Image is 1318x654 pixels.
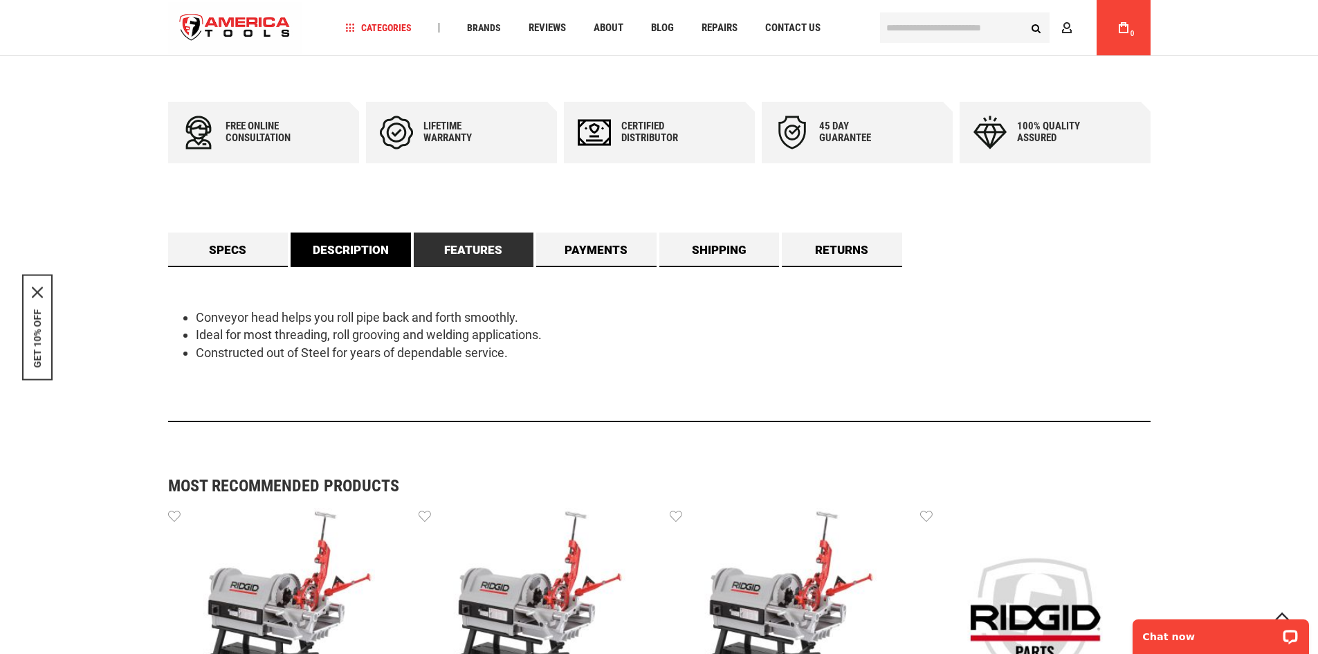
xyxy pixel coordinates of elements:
[196,326,1151,344] li: Ideal for most threading, roll grooving and welding applications.
[168,478,1102,494] strong: Most Recommended Products
[196,344,1151,362] li: Constructed out of Steel for years of dependable service.
[522,19,572,37] a: Reviews
[1023,15,1050,41] button: Search
[651,23,674,33] span: Blog
[32,287,43,298] svg: close icon
[819,120,902,144] div: 45 day Guarantee
[339,19,418,37] a: Categories
[423,120,506,144] div: Lifetime warranty
[702,23,738,33] span: Repairs
[467,23,501,33] span: Brands
[32,309,43,367] button: GET 10% OFF
[594,23,623,33] span: About
[168,2,302,54] a: store logo
[414,233,534,267] a: Features
[587,19,630,37] a: About
[659,233,780,267] a: Shipping
[1131,30,1135,37] span: 0
[782,233,902,267] a: Returns
[765,23,821,33] span: Contact Us
[621,120,704,144] div: Certified Distributor
[226,120,309,144] div: Free online consultation
[291,233,411,267] a: Description
[196,309,1151,327] li: Conveyor head helps you roll pipe back and forth smoothly.
[1017,120,1100,144] div: 100% quality assured
[695,19,744,37] a: Repairs
[345,23,412,33] span: Categories
[1124,610,1318,654] iframe: LiveChat chat widget
[759,19,827,37] a: Contact Us
[529,23,566,33] span: Reviews
[461,19,507,37] a: Brands
[645,19,680,37] a: Blog
[32,287,43,298] button: Close
[168,2,302,54] img: America Tools
[168,233,289,267] a: Specs
[536,233,657,267] a: Payments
